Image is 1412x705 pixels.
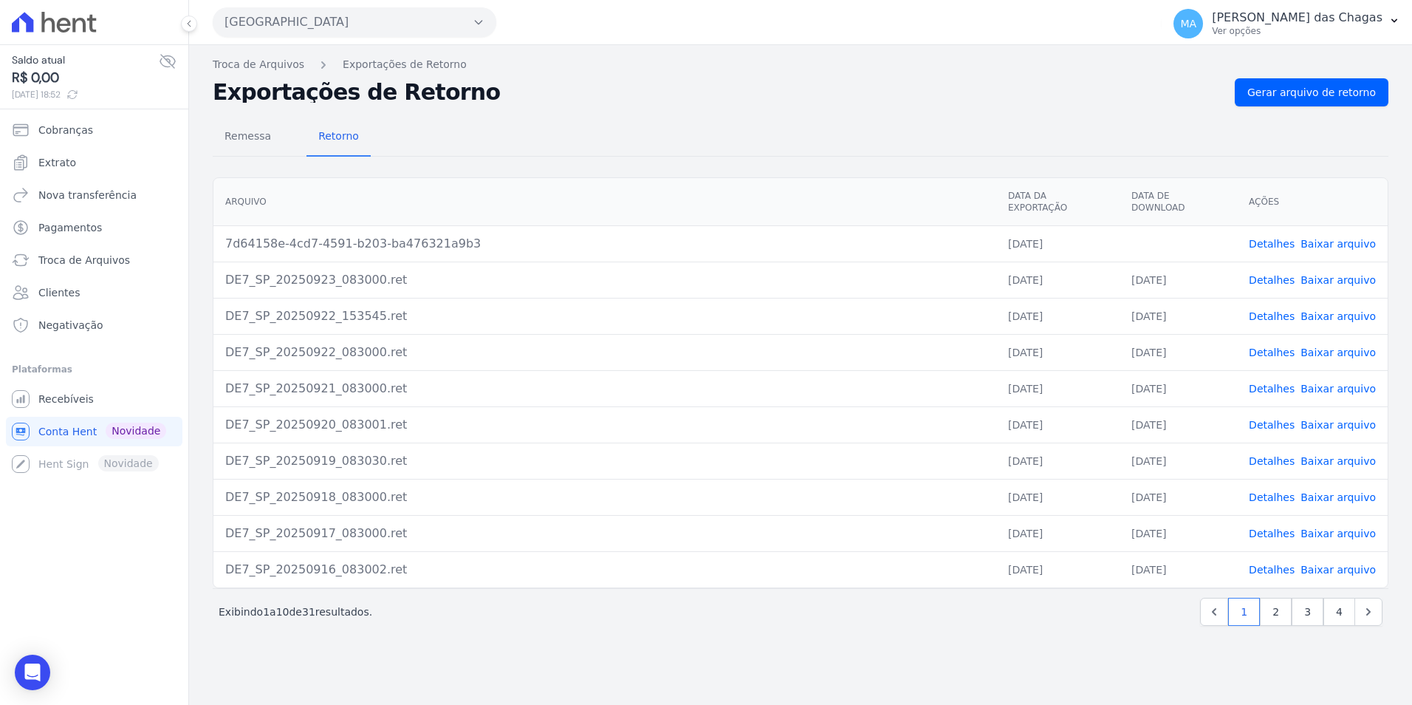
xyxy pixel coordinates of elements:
nav: Breadcrumb [213,57,1388,72]
a: Conta Hent Novidade [6,417,182,446]
div: DE7_SP_20250917_083000.ret [225,525,984,542]
a: Detalhes [1249,310,1295,322]
a: Baixar arquivo [1300,274,1376,286]
td: [DATE] [1120,262,1237,298]
span: Recebíveis [38,392,94,406]
button: [GEOGRAPHIC_DATA] [213,7,496,37]
td: [DATE] [1120,479,1237,515]
a: Detalhes [1249,383,1295,395]
span: Remessa [216,121,280,151]
a: Baixar arquivo [1300,310,1376,322]
div: DE7_SP_20250920_083001.ret [225,416,984,434]
a: Baixar arquivo [1300,347,1376,358]
span: [DATE] 18:52 [12,88,159,101]
td: [DATE] [1120,370,1237,406]
span: Troca de Arquivos [38,253,130,268]
a: Previous [1200,598,1228,626]
td: [DATE] [1120,406,1237,443]
a: 4 [1323,598,1355,626]
span: Gerar arquivo de retorno [1247,85,1376,100]
td: [DATE] [1120,334,1237,370]
a: Retorno [306,118,371,157]
a: Recebíveis [6,384,182,414]
span: Nova transferência [38,188,137,202]
div: DE7_SP_20250923_083000.ret [225,271,984,289]
div: Open Intercom Messenger [15,655,50,690]
a: 1 [1228,598,1260,626]
div: DE7_SP_20250918_083000.ret [225,488,984,506]
a: Baixar arquivo [1300,455,1376,467]
a: Baixar arquivo [1300,491,1376,503]
span: Pagamentos [38,220,102,235]
a: Gerar arquivo de retorno [1235,78,1388,106]
a: Detalhes [1249,274,1295,286]
a: Clientes [6,278,182,307]
a: Baixar arquivo [1300,528,1376,539]
span: Negativação [38,318,103,333]
div: 7d64158e-4cd7-4591-b203-ba476321a9b3 [225,235,984,253]
button: MA [PERSON_NAME] das Chagas Ver opções [1162,3,1412,44]
span: Retorno [309,121,368,151]
td: [DATE] [996,370,1120,406]
a: Baixar arquivo [1300,238,1376,250]
span: MA [1180,18,1196,29]
a: Baixar arquivo [1300,419,1376,431]
span: Clientes [38,285,80,300]
span: 1 [263,606,270,618]
td: [DATE] [996,334,1120,370]
a: Detalhes [1249,564,1295,576]
a: Cobranças [6,115,182,145]
a: Nova transferência [6,180,182,210]
td: [DATE] [996,298,1120,334]
th: Data da Exportação [996,178,1120,226]
a: Remessa [213,118,283,157]
span: Novidade [106,423,166,439]
a: 2 [1260,598,1292,626]
a: Baixar arquivo [1300,383,1376,395]
td: [DATE] [996,262,1120,298]
span: 31 [302,606,315,618]
td: [DATE] [1120,515,1237,551]
td: [DATE] [996,406,1120,443]
div: DE7_SP_20250919_083030.ret [225,452,984,470]
p: Exibindo a de resultados. [219,604,372,619]
a: Pagamentos [6,213,182,242]
a: Next [1354,598,1382,626]
a: Detalhes [1249,347,1295,358]
a: Exportações de Retorno [343,57,467,72]
a: Troca de Arquivos [6,245,182,275]
a: 3 [1292,598,1323,626]
a: Troca de Arquivos [213,57,304,72]
span: Saldo atual [12,52,159,68]
span: Cobranças [38,123,93,137]
span: Extrato [38,155,76,170]
td: [DATE] [1120,551,1237,587]
a: Negativação [6,310,182,340]
p: Ver opções [1212,25,1382,37]
a: Detalhes [1249,528,1295,539]
a: Detalhes [1249,238,1295,250]
td: [DATE] [1120,443,1237,479]
th: Arquivo [213,178,996,226]
div: DE7_SP_20250922_153545.ret [225,307,984,325]
a: Baixar arquivo [1300,564,1376,576]
div: DE7_SP_20250916_083002.ret [225,561,984,579]
td: [DATE] [996,479,1120,515]
a: Extrato [6,148,182,177]
a: Detalhes [1249,419,1295,431]
span: R$ 0,00 [12,68,159,88]
td: [DATE] [1120,298,1237,334]
div: Plataformas [12,361,176,378]
div: DE7_SP_20250921_083000.ret [225,380,984,398]
a: Detalhes [1249,491,1295,503]
nav: Sidebar [12,115,176,479]
th: Data de Download [1120,178,1237,226]
td: [DATE] [996,443,1120,479]
td: [DATE] [996,225,1120,262]
p: [PERSON_NAME] das Chagas [1212,10,1382,25]
h2: Exportações de Retorno [213,82,1223,103]
td: [DATE] [996,515,1120,551]
a: Detalhes [1249,455,1295,467]
span: Conta Hent [38,424,97,439]
span: 10 [276,606,289,618]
